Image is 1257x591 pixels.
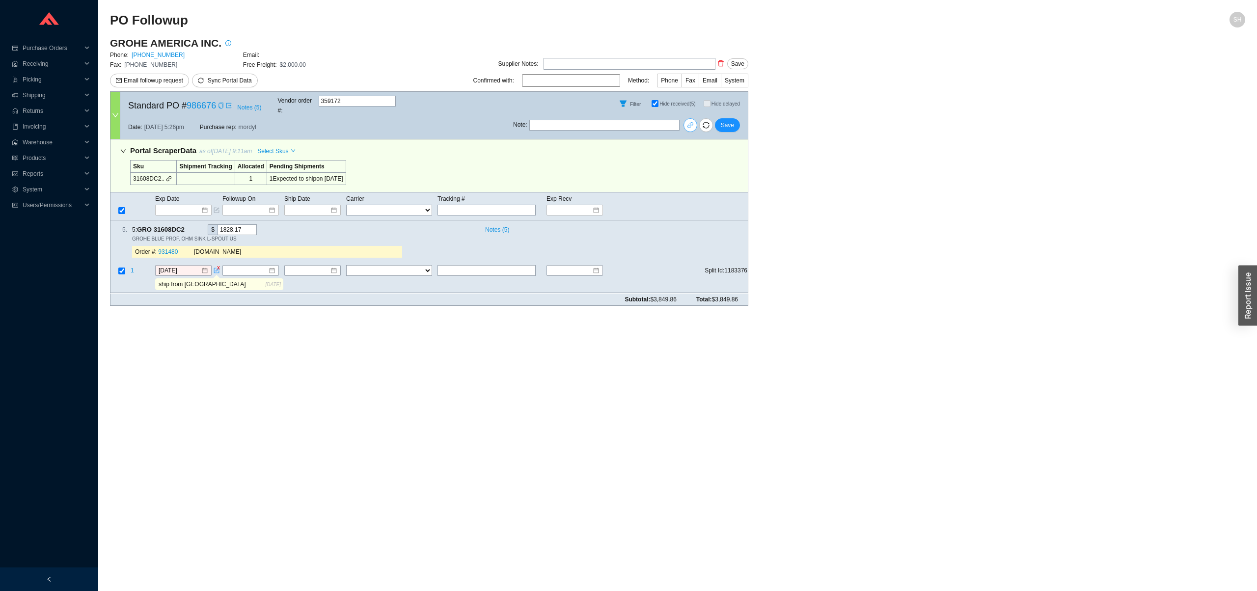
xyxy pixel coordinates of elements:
[187,101,216,110] a: 986676
[23,56,82,72] span: Receiving
[222,195,255,202] span: Followup On
[23,87,82,103] span: Shipping
[199,148,252,155] span: as of [DATE] 9:11am
[110,36,221,50] h3: GROHE AMERICA INC.
[267,161,346,173] td: Pending Shipments
[257,146,288,156] span: Select Skus
[725,77,744,84] span: System
[235,173,267,185] td: 1
[239,122,256,132] span: mordyl
[120,148,126,154] span: down
[23,166,82,182] span: Reports
[481,224,510,231] button: Notes (5)
[715,118,740,132] button: Save
[135,249,157,256] span: Order #:
[715,56,726,70] button: delete
[699,118,713,132] button: sync
[625,295,676,304] span: Subtotal:
[137,224,193,235] span: GRO 31608DC2
[270,174,343,184] div: 1 Expected to ship on [DATE]
[110,52,129,58] span: Phone:
[23,197,82,213] span: Users/Permissions
[12,124,19,130] span: book
[130,146,196,155] span: Portal Scraper Data
[12,171,19,177] span: fund
[712,296,738,303] span: $3,849.86
[144,122,184,132] span: [DATE] 5:26pm
[187,224,193,235] div: Copy
[177,161,235,173] td: Shipment Tracking
[12,155,19,161] span: read
[278,96,317,115] span: Vendor order # :
[243,52,259,58] span: Email:
[221,36,235,50] button: info-circle
[131,161,177,173] td: Sku
[473,74,748,87] div: Confirmed with: Method:
[214,207,219,213] span: form
[731,59,744,69] span: Save
[23,72,82,87] span: Picking
[727,58,748,69] button: Save
[214,268,219,274] span: form
[208,77,252,84] span: Sync Portal Data
[222,40,235,46] span: info-circle
[12,187,19,192] span: setting
[192,74,258,87] button: syncSync Portal Data
[650,296,676,303] span: $3,849.86
[159,266,201,276] input: 9/17/2025
[547,195,572,202] span: Exp Recv
[110,225,127,235] div: 5 .
[616,100,630,107] span: filter
[198,78,204,83] span: sync
[124,76,183,85] span: Email followup request
[194,249,241,256] span: [DOMAIN_NAME]
[696,295,738,304] span: Total:
[243,61,277,68] span: Free Freight:
[12,45,19,51] span: credit-card
[131,173,177,185] td: 31608DC2..
[683,118,697,132] a: link
[615,96,631,111] button: Filter
[346,195,364,202] span: Carrier
[237,102,262,109] button: Notes (5)
[128,122,142,132] span: Date:
[23,134,82,150] span: Warehouse
[705,266,747,276] span: Split Id: 1183376
[255,144,297,158] button: Select Skusdown
[23,103,82,119] span: Returns
[110,12,961,29] h2: PO Followup
[437,195,465,202] span: Tracking #
[218,101,224,110] div: Copy
[721,120,734,130] span: Save
[132,225,137,235] span: 5 :
[652,100,658,107] input: Hide received(5)
[166,176,172,182] span: link
[110,74,189,87] button: mailEmail followup request
[685,77,695,84] span: Fax
[12,202,19,208] span: idcard
[158,249,178,256] a: 931480
[46,576,52,582] span: left
[110,61,121,68] span: Fax:
[498,59,539,69] div: Supplier Notes:
[23,150,82,166] span: Products
[131,268,134,274] span: 1
[116,78,122,84] span: mail
[218,103,224,108] span: copy
[132,52,185,58] a: [PHONE_NUMBER]
[485,225,509,235] span: Notes ( 5 )
[1233,12,1242,27] span: SH
[226,101,232,110] a: export
[124,61,177,68] span: [PHONE_NUMBER]
[659,101,695,107] span: Hide received (5)
[208,224,218,235] div: $
[23,119,82,134] span: Invoicing
[513,120,527,131] span: Note :
[200,122,237,132] span: Purchase rep:
[235,161,267,173] td: Allocated
[280,61,306,68] span: $2,000.00
[266,281,281,290] span: [DATE]
[704,100,710,107] input: Hide delayed
[661,77,678,84] span: Phone
[284,195,310,202] span: Ship Date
